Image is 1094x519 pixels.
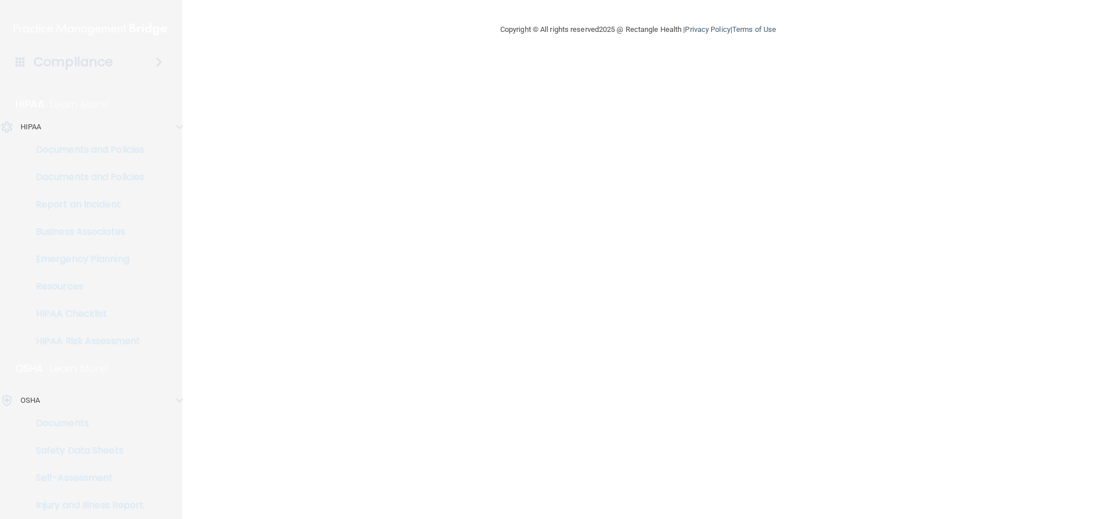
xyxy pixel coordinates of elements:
p: Emergency Planning [7,254,163,265]
a: Terms of Use [732,25,776,34]
div: Copyright © All rights reserved 2025 @ Rectangle Health | | [430,11,846,48]
p: OSHA [15,362,44,375]
p: HIPAA [21,120,42,134]
p: Resources [7,281,163,292]
p: Safety Data Sheets [7,445,163,456]
a: Privacy Policy [685,25,730,34]
p: Injury and Illness Report [7,500,163,511]
p: Learn More! [50,362,110,375]
p: OSHA [21,394,40,407]
p: HIPAA Checklist [7,308,163,320]
p: HIPAA [15,97,44,111]
p: Documents and Policies [7,171,163,183]
p: Report an Incident [7,199,163,210]
p: Learn More! [50,97,111,111]
p: Documents and Policies [7,144,163,156]
p: Documents [7,418,163,429]
p: HIPAA Risk Assessment [7,336,163,347]
h4: Compliance [34,54,113,70]
img: PMB logo [14,18,169,40]
p: Business Associates [7,226,163,238]
p: Self-Assessment [7,472,163,484]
